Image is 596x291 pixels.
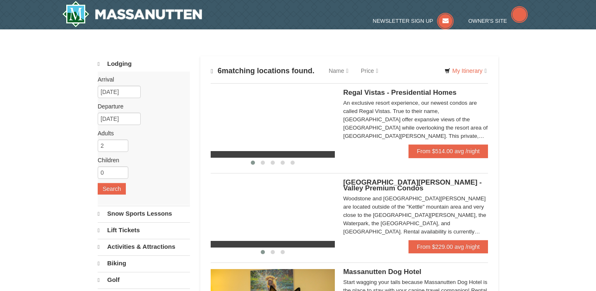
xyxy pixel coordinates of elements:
[343,99,488,140] div: An exclusive resort experience, our newest condos are called Regal Vistas. True to their name, [G...
[469,18,528,24] a: Owner's Site
[469,18,507,24] span: Owner's Site
[355,63,385,79] a: Price
[98,222,190,238] a: Lift Tickets
[98,75,184,84] label: Arrival
[98,56,190,72] a: Lodging
[409,240,488,253] a: From $229.00 avg /night
[373,18,433,24] span: Newsletter Sign Up
[98,102,184,111] label: Departure
[98,183,126,195] button: Search
[62,1,202,27] img: Massanutten Resort Logo
[343,268,421,276] span: Massanutten Dog Hotel
[343,178,482,192] span: [GEOGRAPHIC_DATA][PERSON_NAME] - Valley Premium Condos
[439,65,492,77] a: My Itinerary
[98,206,190,221] a: Snow Sports Lessons
[98,255,190,271] a: Biking
[98,156,184,164] label: Children
[62,1,202,27] a: Massanutten Resort
[343,195,488,236] div: Woodstone and [GEOGRAPHIC_DATA][PERSON_NAME] are located outside of the "Kettle" mountain area an...
[98,239,190,255] a: Activities & Attractions
[343,89,457,96] span: Regal Vistas - Presidential Homes
[98,272,190,288] a: Golf
[322,63,354,79] a: Name
[409,144,488,158] a: From $514.00 avg /night
[98,129,184,137] label: Adults
[373,18,454,24] a: Newsletter Sign Up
